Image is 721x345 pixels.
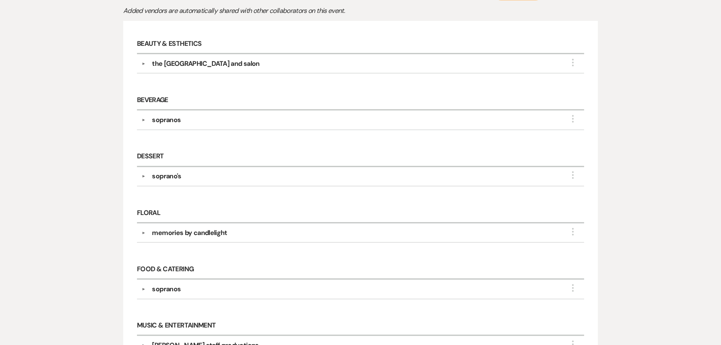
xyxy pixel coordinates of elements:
button: ▼ [138,287,148,291]
div: the [GEOGRAPHIC_DATA] and salon [152,59,259,69]
h6: Music & Entertainment [137,317,584,336]
h6: Food & Catering [137,260,584,280]
button: ▼ [138,174,148,178]
div: memories by candlelight [152,228,227,238]
button: ▼ [138,118,148,122]
h6: Floral [137,204,584,223]
button: ▼ [138,231,148,235]
button: ▼ [138,62,148,66]
h6: Beauty & Esthetics [137,35,584,54]
div: sopranos [152,284,181,294]
h6: Beverage [137,91,584,110]
div: soprano's [152,171,181,181]
h6: Dessert [137,147,584,167]
p: Added vendors are automatically shared with other collaborators on this event. [123,5,415,16]
div: sopranos [152,115,181,125]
